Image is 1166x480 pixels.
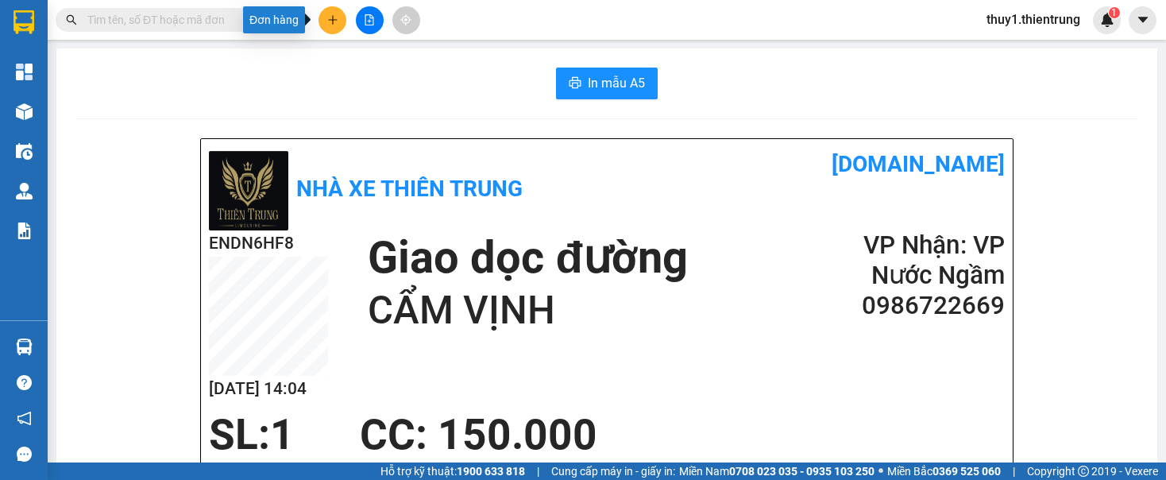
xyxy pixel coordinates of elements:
[878,468,883,474] span: ⚪️
[209,410,270,459] span: SL:
[364,14,375,25] span: file-add
[380,463,525,480] span: Hỗ trợ kỹ thuật:
[814,230,1005,291] h2: VP Nhận: VP Nước Ngầm
[350,411,607,459] div: CC : 150.000
[1129,6,1156,34] button: caret-down
[729,465,874,478] strong: 0708 023 035 - 0935 103 250
[556,68,658,99] button: printerIn mẫu A5
[16,143,33,160] img: warehouse-icon
[1078,466,1089,477] span: copyright
[368,230,687,285] h1: Giao dọc đường
[832,151,1005,177] b: [DOMAIN_NAME]
[1109,7,1120,18] sup: 1
[368,285,687,336] h1: CẨM VỊNH
[319,6,346,34] button: plus
[1136,13,1150,27] span: caret-down
[392,6,420,34] button: aim
[679,463,874,480] span: Miền Nam
[974,10,1093,29] span: thuy1.thientrung
[356,6,384,34] button: file-add
[66,14,77,25] span: search
[537,463,539,480] span: |
[457,465,525,478] strong: 1900 633 818
[14,10,34,34] img: logo-vxr
[209,230,328,257] h2: ENDN6HF8
[16,103,33,120] img: warehouse-icon
[16,223,33,239] img: solution-icon
[17,411,32,426] span: notification
[17,447,32,462] span: message
[887,463,1001,480] span: Miền Bắc
[270,410,295,459] span: 1
[400,14,411,25] span: aim
[327,14,338,25] span: plus
[296,176,523,202] b: Nhà xe Thiên Trung
[569,76,581,91] span: printer
[87,11,275,29] input: Tìm tên, số ĐT hoặc mã đơn
[1013,463,1015,480] span: |
[209,151,288,230] img: logo.jpg
[932,465,1001,478] strong: 0369 525 060
[17,375,32,390] span: question-circle
[209,376,328,402] h2: [DATE] 14:04
[814,291,1005,321] h2: 0986722669
[588,73,645,93] span: In mẫu A5
[1111,7,1117,18] span: 1
[16,183,33,199] img: warehouse-icon
[16,64,33,80] img: dashboard-icon
[551,463,675,480] span: Cung cấp máy in - giấy in:
[16,339,33,355] img: warehouse-icon
[1100,13,1114,27] img: icon-new-feature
